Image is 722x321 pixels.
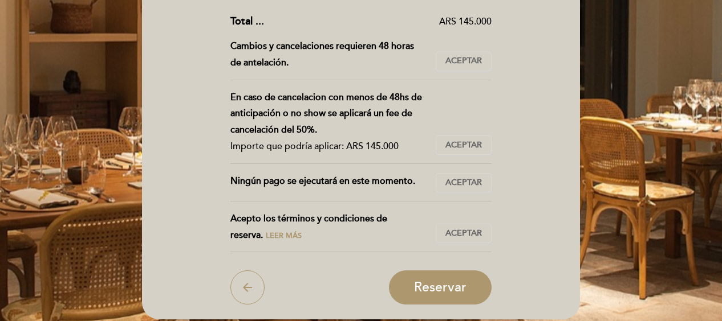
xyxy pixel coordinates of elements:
button: Aceptar [436,52,492,71]
div: ARS 145.000 [264,15,492,28]
button: Reservar [389,270,492,304]
div: En caso de cancelacion con menos de 48hs de anticipación o no show se aplicará un fee de cancelac... [230,89,427,138]
div: Ningún pago se ejecutará en este momento. [230,173,436,192]
span: Aceptar [445,55,482,67]
span: Aceptar [445,228,482,240]
span: Leer más [266,231,302,240]
span: Aceptar [445,139,482,151]
div: Acepto los términos y condiciones de reserva. [230,211,436,244]
span: Total ... [230,15,264,27]
button: Aceptar [436,224,492,243]
i: arrow_back [241,281,254,294]
div: Cambios y cancelaciones requieren 48 horas de antelación. [230,38,436,71]
div: Importe que podría aplicar: ARS 145.000 [230,138,427,155]
button: arrow_back [230,270,265,304]
button: Aceptar [436,135,492,155]
span: Aceptar [445,177,482,189]
span: Reservar [414,280,467,296]
button: Aceptar [436,173,492,192]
